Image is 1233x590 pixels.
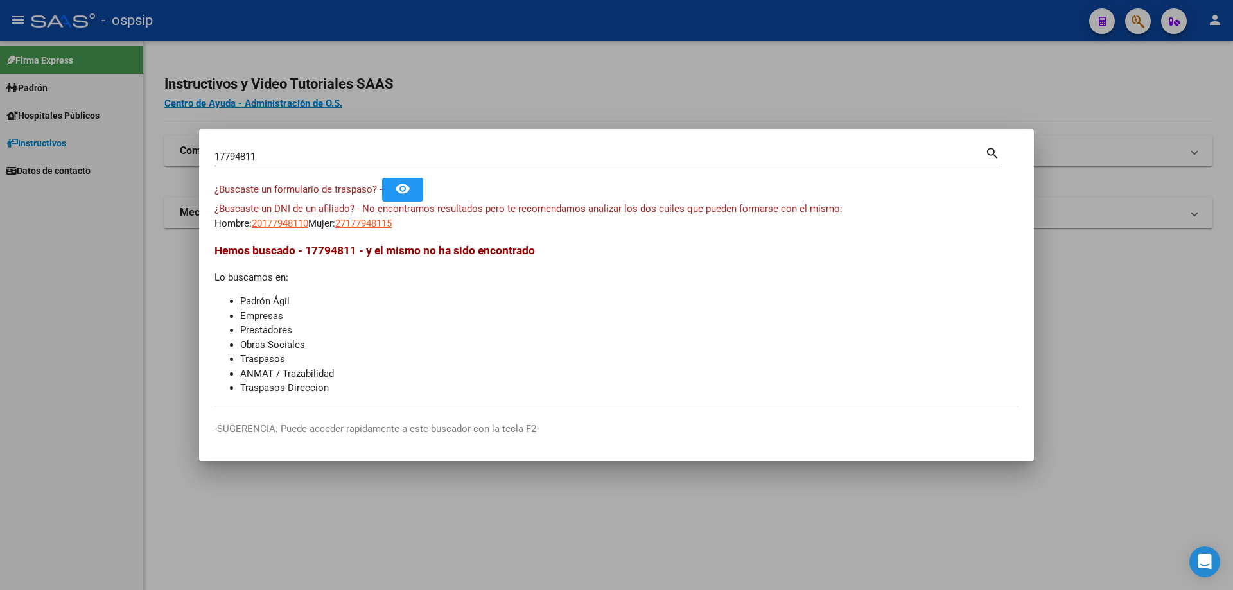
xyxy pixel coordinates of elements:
li: Obras Sociales [240,338,1019,352]
p: -SUGERENCIA: Puede acceder rapidamente a este buscador con la tecla F2- [214,422,1019,437]
span: Hemos buscado - 17794811 - y el mismo no ha sido encontrado [214,244,535,257]
mat-icon: remove_red_eye [395,181,410,196]
span: 27177948115 [335,218,392,229]
div: Lo buscamos en: [214,242,1019,395]
li: Padrón Ágil [240,294,1019,309]
li: Traspasos [240,352,1019,367]
span: ¿Buscaste un DNI de un afiliado? - No encontramos resultados pero te recomendamos analizar los do... [214,203,843,214]
mat-icon: search [985,144,1000,160]
li: Empresas [240,309,1019,324]
div: Hombre: Mujer: [214,202,1019,230]
span: ¿Buscaste un formulario de traspaso? - [214,184,382,195]
li: Traspasos Direccion [240,381,1019,395]
li: ANMAT / Trazabilidad [240,367,1019,381]
div: Open Intercom Messenger [1189,546,1220,577]
span: 20177948110 [252,218,308,229]
li: Prestadores [240,323,1019,338]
